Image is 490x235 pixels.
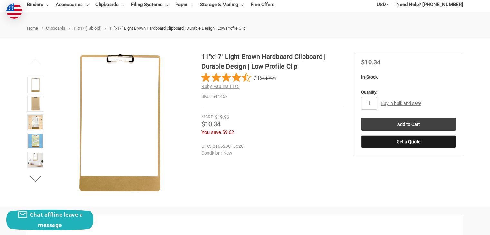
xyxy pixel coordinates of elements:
[361,58,380,66] span: $10.34
[201,150,222,156] dt: Condition:
[28,97,43,111] img: 11"x17" Light Brown Hardboard Clipboard | Durable Design | Low Profile Clip
[201,129,221,135] span: You save
[49,52,191,193] img: 11”x17” Light Brown Clipboard | Durable Design | Low Profile Clip
[201,93,211,100] dt: SKU:
[201,114,214,120] div: MSRP
[361,135,456,148] button: Get a Quote
[28,134,43,148] img: 11"x17" Light Brown Hardboard Clipboard | Durable Design | Low Profile Clip
[222,129,234,135] span: $9.62
[201,143,341,150] dd: 816628015520
[26,55,45,68] button: Previous
[201,52,343,71] h1: 11"x17" Light Brown Hardboard Clipboard | Durable Design | Low Profile Clip
[381,101,421,106] a: Buy in bulk and save
[361,74,456,80] p: In-Stock
[28,153,43,167] img: 11"x17" Light Brown Hardboard Clipboard | Durable Design | Low Profile Clip
[361,89,456,96] label: Quantity:
[254,73,276,82] span: 2 Reviews
[73,26,101,31] a: 11x17 (Tabloid)
[28,115,43,129] img: 11"x17" Light Brown Hardboard Clipboard | Durable Design | Low Profile Clip
[30,211,83,229] span: Chat offline leave a message
[28,78,43,92] img: 11”x17” Light Brown Clipboard | Durable Design | Low Profile Clip
[201,143,211,150] dt: UPC:
[201,93,343,100] dd: 544462
[6,210,93,230] button: Chat offline leave a message
[201,150,341,156] dd: New
[361,118,456,131] input: Add to Cart
[46,26,65,31] a: Clipboards
[215,114,229,120] span: $19.96
[201,120,221,128] span: $10.34
[110,26,245,31] span: 11"x17" Light Brown Hardboard Clipboard | Durable Design | Low Profile Clip
[34,222,456,231] h2: Description
[27,26,38,31] a: Home
[6,3,22,19] img: duty and tax information for United States
[201,84,239,89] a: Ruby Paulina LLC.
[26,173,45,185] button: Next
[201,73,276,82] button: Rated 4.5 out of 5 stars from 2 reviews. Jump to reviews.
